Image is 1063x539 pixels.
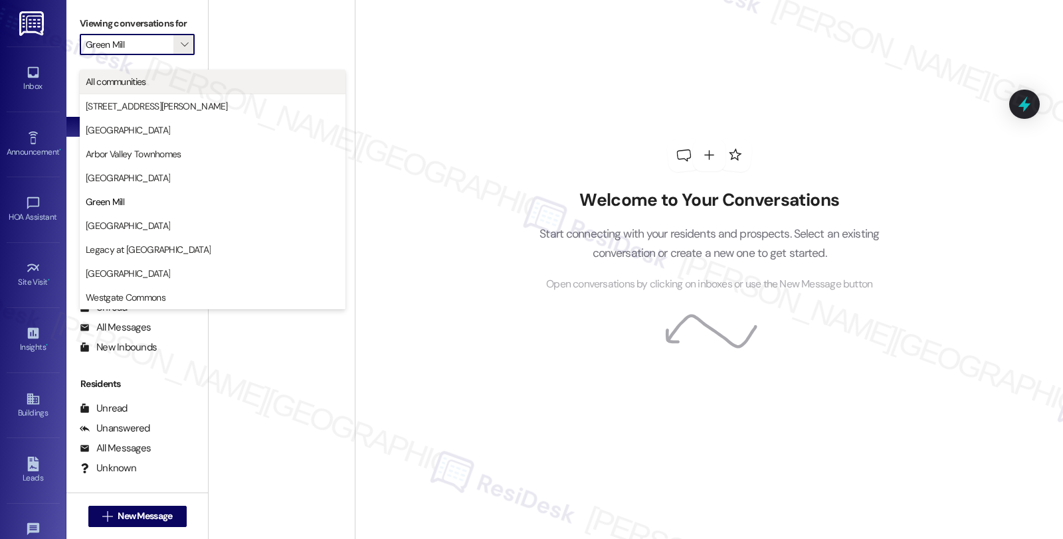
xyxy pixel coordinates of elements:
[46,341,48,350] span: •
[80,461,136,475] div: Unknown
[7,322,60,358] a: Insights •
[86,100,228,113] span: [STREET_ADDRESS][PERSON_NAME]
[118,509,172,523] span: New Message
[86,291,165,304] span: Westgate Commons
[66,75,208,89] div: Prospects + Residents
[86,123,170,137] span: [GEOGRAPHIC_DATA]
[19,11,47,36] img: ResiDesk Logo
[86,75,146,88] span: All communities
[102,511,112,522] i: 
[59,145,61,155] span: •
[86,219,170,232] span: [GEOGRAPHIC_DATA]
[520,224,900,262] p: Start connecting with your residents and prospects. Select an existing conversation or create a n...
[7,257,60,293] a: Site Visit •
[86,243,211,256] span: Legacy at [GEOGRAPHIC_DATA]
[223,63,340,171] img: empty-state
[88,506,187,527] button: New Message
[80,441,151,455] div: All Messages
[7,388,60,424] a: Buildings
[80,13,195,34] label: Viewing conversations for
[48,275,50,285] span: •
[66,377,208,391] div: Residents
[7,453,60,489] a: Leads
[80,321,151,335] div: All Messages
[7,61,60,97] a: Inbox
[80,341,157,354] div: New Inbounds
[520,190,900,211] h2: Welcome to Your Conversations
[80,422,150,435] div: Unanswered
[80,402,128,416] div: Unread
[181,39,188,50] i: 
[86,171,170,185] span: [GEOGRAPHIC_DATA]
[86,267,170,280] span: [GEOGRAPHIC_DATA]
[86,34,173,55] input: All communities
[86,195,124,208] span: Green Mill
[7,192,60,228] a: HOA Assistant
[66,256,208,270] div: Prospects
[86,147,181,161] span: Arbor Valley Townhomes
[546,276,872,293] span: Open conversations by clicking on inboxes or use the New Message button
